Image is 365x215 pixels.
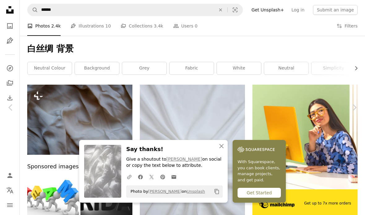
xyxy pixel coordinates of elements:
span: With Squarespace, you can book clients, manage projects, and get paid. [238,158,281,183]
a: Share on Pinterest [157,171,168,183]
a: Explore [4,62,16,74]
a: Next [343,78,365,137]
p: Give a shoutout to on social or copy the text below to attribute. [126,156,223,169]
a: [PERSON_NAME] [166,157,202,162]
span: 3.4k [154,23,163,29]
span: 0 [195,23,197,29]
a: Unsplash [187,189,205,194]
button: Visual search [228,4,243,16]
a: white [217,62,261,74]
a: Illustrations 10 [71,16,111,36]
a: Share on Twitter [146,171,157,183]
button: Submit an image [313,5,358,15]
img: file-1690386555781-336d1949dad1image [259,198,294,208]
span: Sponsored images [27,162,79,171]
a: a close up view of a white sheet [27,117,132,122]
a: Collections [4,77,16,89]
h1: 白丝绸 背景 [27,43,358,54]
a: grey [122,62,166,74]
span: Get up to 7x more orders [304,201,351,206]
button: scroll list to the right [350,62,358,74]
img: a close up view of a white sheet [27,85,132,155]
a: Users 0 [173,16,198,36]
a: Illustrations [4,35,16,47]
button: Menu [4,199,16,211]
a: simplicity [311,62,356,74]
a: neutral colour [28,62,72,74]
span: 10 [105,23,111,29]
a: Collections 3.4k [121,16,163,36]
button: Copy to clipboard [212,186,222,197]
a: Get Unsplash+ [248,5,288,15]
button: Clear [214,4,227,16]
a: Log in [288,5,308,15]
a: Share on Facebook [135,171,146,183]
a: fabric [170,62,214,74]
a: background [75,62,119,74]
img: file-1722962862010-20b14c5a0a60image [252,85,358,189]
a: Photos [4,20,16,32]
a: Log in / Sign up [4,169,16,182]
button: Filters [337,16,358,36]
a: Share over email [168,171,179,183]
button: Language [4,184,16,196]
img: file-1747939142011-51e5cc87e3c9 [238,145,275,154]
form: Find visuals sitewide [27,4,243,16]
button: Search Unsplash [28,4,38,16]
span: Photo by on [127,187,205,196]
a: [PERSON_NAME] [148,189,182,194]
a: With Squarespace, you can book clients, manage projects, and get paid.Get Started [233,140,286,203]
a: neutral [264,62,308,74]
h3: Say thanks! [126,145,223,154]
div: Get Started [238,188,281,198]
